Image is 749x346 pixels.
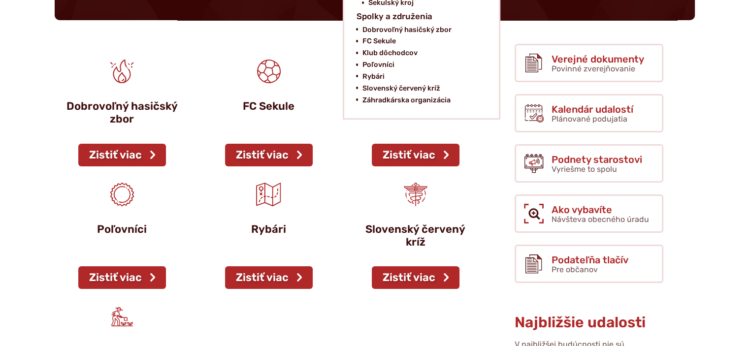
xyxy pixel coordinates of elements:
span: Plánované podujatia [552,114,627,124]
span: Podateľňa tlačív [552,254,628,265]
a: Kalendár udalostí Plánované podujatia [515,94,663,132]
a: Záhradkárska organizácia [362,94,474,106]
span: Návšteva obecného úradu [552,215,649,224]
a: Slovenský červený kríž [362,83,474,94]
span: Záhradkárska organizácia [362,94,450,106]
span: Dobrovoľný hasičský zbor [362,24,451,36]
span: Ako vybavíte [552,204,649,215]
a: Dobrovoľný hasičský zbor [362,24,474,36]
a: Zistiť viac [225,266,313,289]
a: Zistiť viac [78,266,166,289]
span: Kalendár udalostí [552,104,633,115]
span: Vyriešme to spolu [552,164,617,174]
p: FC Sekule [213,100,325,113]
a: FC Sekule [362,35,474,47]
a: Zistiť viac [372,144,459,166]
a: Podnety starostovi Vyriešme to spolu [515,144,663,183]
span: Spolky a združenia [356,9,432,24]
span: Verejné dokumenty [552,54,644,64]
a: Podateľňa tlačív Pre občanov [515,245,663,283]
a: Klub dôchodcov [362,47,474,59]
a: Zistiť viac [78,144,166,166]
p: Poľovníci [66,223,178,236]
h3: Najbližšie udalosti [515,315,663,331]
a: Ako vybavíte Návšteva obecného úradu [515,194,663,233]
span: Povinné zverejňovanie [552,64,635,73]
a: Rybári [362,71,474,83]
a: Verejné dokumenty Povinné zverejňovanie [515,44,663,82]
p: Rybári [213,223,325,236]
span: Klub dôchodcov [362,47,417,59]
a: Poľovníci [362,59,474,71]
span: Podnety starostovi [552,154,642,165]
span: Poľovníci [362,59,394,71]
span: Rybári [362,71,384,83]
span: Pre občanov [552,265,598,274]
a: Spolky a združenia [356,9,462,24]
a: Zistiť viac [225,144,313,166]
p: Dobrovoľný hasičský zbor [66,100,178,126]
a: Zistiť viac [372,266,459,289]
span: Slovenský červený kríž [362,83,440,94]
p: Slovenský červený kríž [360,223,471,249]
span: FC Sekule [362,35,395,47]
